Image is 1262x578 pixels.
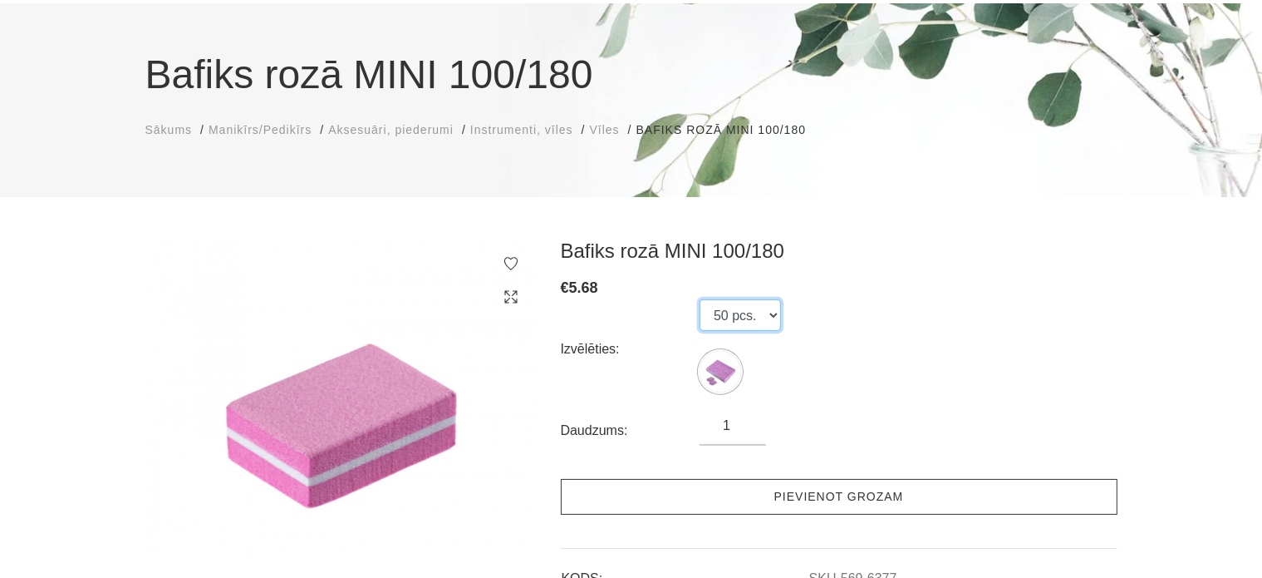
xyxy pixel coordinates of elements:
[561,239,1117,264] h3: Bafiks rozā MINI 100/180
[569,279,598,296] span: 5.68
[145,123,193,136] span: Sākums
[590,121,620,139] a: Vīles
[561,336,700,363] div: Izvēlēties:
[145,45,1117,105] h1: Bafiks rozā MINI 100/180
[470,121,573,139] a: Instrumenti, vīles
[328,123,454,136] span: Aksesuāri, piederumi
[561,279,569,296] span: €
[561,479,1117,515] a: Pievienot grozam
[470,123,573,136] span: Instrumenti, vīles
[700,351,741,393] img: ...
[561,417,700,444] div: Daudzums:
[636,121,823,139] li: Bafiks rozā MINI 100/180
[209,121,312,139] a: Manikīrs/Pedikīrs
[328,121,454,139] a: Aksesuāri, piederumi
[209,123,312,136] span: Manikīrs/Pedikīrs
[590,123,620,136] span: Vīles
[145,239,536,557] img: ...
[145,121,193,139] a: Sākums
